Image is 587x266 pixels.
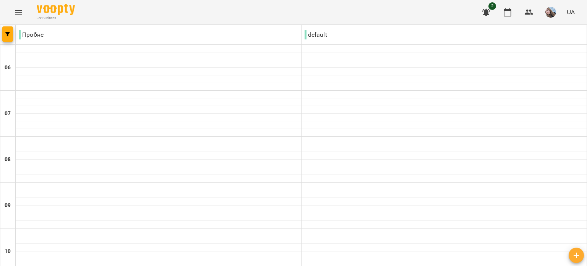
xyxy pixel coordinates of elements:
[5,247,11,256] h6: 10
[5,201,11,210] h6: 09
[5,155,11,164] h6: 08
[488,2,496,10] span: 2
[569,248,584,263] button: Створити урок
[305,30,327,39] p: default
[37,4,75,15] img: Voopty Logo
[9,3,28,21] button: Menu
[37,16,75,21] span: For Business
[5,109,11,118] h6: 07
[5,64,11,72] h6: 06
[545,7,556,18] img: bf9a92cc88290a008437499403f6dd0a.jpg
[567,8,575,16] span: UA
[19,30,44,39] p: Пробне
[564,5,578,19] button: UA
